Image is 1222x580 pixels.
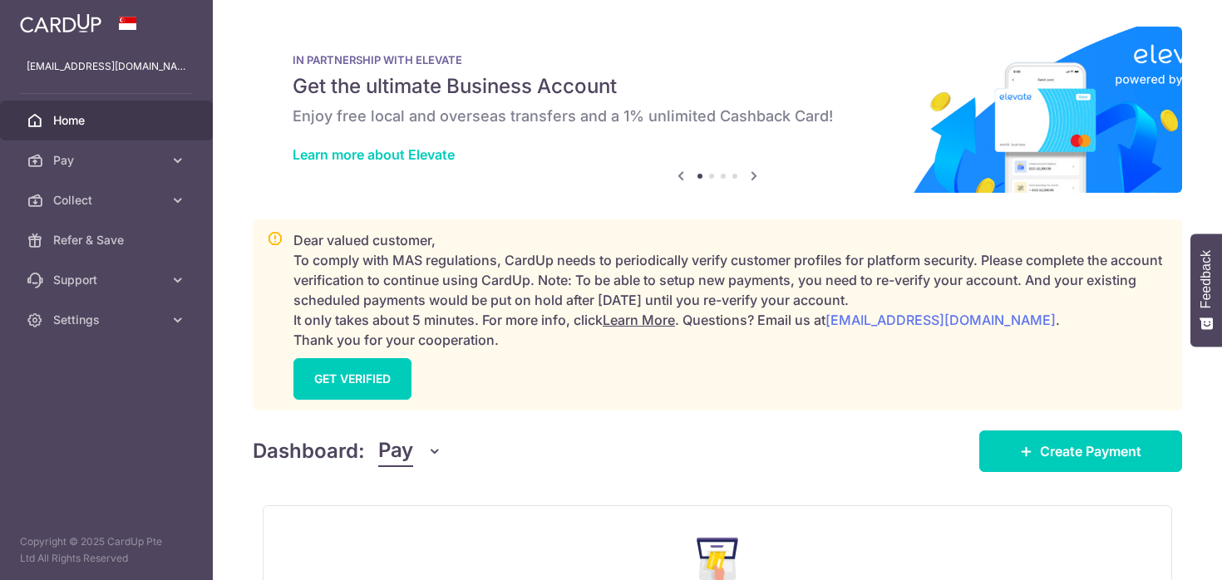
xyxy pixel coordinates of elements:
[53,192,163,209] span: Collect
[253,27,1182,193] img: Renovation banner
[293,146,455,163] a: Learn more about Elevate
[20,13,101,33] img: CardUp
[53,152,163,169] span: Pay
[293,358,411,400] a: GET VERIFIED
[53,112,163,129] span: Home
[1040,441,1141,461] span: Create Payment
[603,312,675,328] a: Learn More
[378,435,413,467] span: Pay
[293,106,1142,126] h6: Enjoy free local and overseas transfers and a 1% unlimited Cashback Card!
[378,435,442,467] button: Pay
[27,58,186,75] p: [EMAIL_ADDRESS][DOMAIN_NAME]
[825,312,1056,328] a: [EMAIL_ADDRESS][DOMAIN_NAME]
[53,272,163,288] span: Support
[979,430,1182,472] a: Create Payment
[253,436,365,466] h4: Dashboard:
[53,312,163,328] span: Settings
[293,53,1142,66] p: IN PARTNERSHIP WITH ELEVATE
[293,230,1168,350] p: Dear valued customer, To comply with MAS regulations, CardUp needs to periodically verify custome...
[53,232,163,248] span: Refer & Save
[1190,233,1222,347] button: Feedback - Show survey
[1199,250,1214,308] span: Feedback
[293,73,1142,100] h5: Get the ultimate Business Account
